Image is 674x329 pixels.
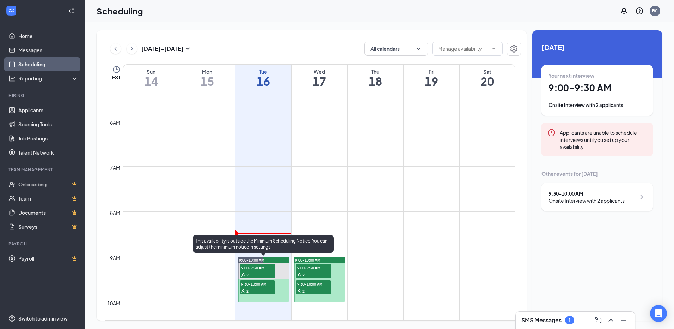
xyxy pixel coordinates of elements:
[560,128,647,150] div: Applicants are unable to schedule interviews until you set up your availability.
[109,254,122,262] div: 9am
[521,316,562,324] h3: SMS Messages
[637,193,646,201] svg: ChevronRight
[112,65,121,74] svg: Clock
[18,57,79,71] a: Scheduling
[18,205,79,220] a: DocumentsCrown
[123,68,179,75] div: Sun
[619,316,628,324] svg: Minimize
[235,68,291,75] div: Tue
[607,316,615,324] svg: ChevronUp
[8,92,77,98] div: Hiring
[109,209,122,217] div: 8am
[8,7,15,14] svg: WorkstreamLogo
[141,45,184,53] h3: [DATE] - [DATE]
[18,43,79,57] a: Messages
[438,45,488,53] input: Manage availability
[8,315,16,322] svg: Settings
[179,68,235,75] div: Mon
[549,72,646,79] div: Your next interview
[18,131,79,145] a: Job Postings
[302,289,305,294] span: 2
[241,289,245,293] svg: User
[246,289,249,294] span: 2
[415,45,422,52] svg: ChevronDown
[404,65,459,91] a: September 19, 2025
[635,7,644,15] svg: QuestionInfo
[123,75,179,87] h1: 14
[123,65,179,91] a: September 14, 2025
[348,68,403,75] div: Thu
[297,289,301,293] svg: User
[650,305,667,322] div: Open Intercom Messenger
[652,8,658,14] div: BS
[128,44,135,53] svg: ChevronRight
[184,44,192,53] svg: SmallChevronDown
[97,5,143,17] h1: Scheduling
[239,258,264,263] span: 9:00-10:00 AM
[460,65,515,91] a: September 20, 2025
[507,42,521,56] button: Settings
[295,258,320,263] span: 9:00-10:00 AM
[292,65,347,91] a: September 17, 2025
[240,280,275,287] span: 9:30-10:00 AM
[404,68,459,75] div: Fri
[568,317,571,323] div: 1
[127,43,137,54] button: ChevronRight
[193,235,334,253] div: This availability is outside the Minimum Scheduling Notice. You can adjust the minimum notice in ...
[18,177,79,191] a: OnboardingCrown
[8,75,16,82] svg: Analysis
[106,299,122,307] div: 10am
[541,170,653,177] div: Other events for [DATE]
[8,241,77,247] div: Payroll
[18,251,79,265] a: PayrollCrown
[235,65,291,91] a: September 16, 2025
[549,197,625,204] div: Onsite Interview with 2 applicants
[297,273,301,277] svg: User
[348,75,403,87] h1: 18
[296,280,331,287] span: 9:30-10:00 AM
[109,119,122,126] div: 6am
[112,44,119,53] svg: ChevronLeft
[510,44,518,53] svg: Settings
[302,273,305,277] span: 2
[68,7,75,14] svg: Collapse
[460,75,515,87] h1: 20
[348,65,403,91] a: September 18, 2025
[364,42,428,56] button: All calendarsChevronDown
[18,220,79,234] a: SurveysCrown
[549,102,646,109] div: Onsite Interview with 2 applicants
[18,117,79,131] a: Sourcing Tools
[18,29,79,43] a: Home
[296,264,331,271] span: 9:00-9:30 AM
[109,164,122,172] div: 7am
[593,315,604,326] button: ComposeMessage
[18,315,68,322] div: Switch to admin view
[541,42,653,53] span: [DATE]
[620,7,628,15] svg: Notifications
[179,75,235,87] h1: 15
[491,46,497,52] svg: ChevronDown
[18,75,79,82] div: Reporting
[618,315,629,326] button: Minimize
[18,191,79,205] a: TeamCrown
[18,103,79,117] a: Applicants
[240,264,275,271] span: 9:00-9:30 AM
[8,167,77,173] div: Team Management
[246,273,249,277] span: 2
[235,75,291,87] h1: 16
[292,68,347,75] div: Wed
[547,128,556,137] svg: Error
[179,65,235,91] a: September 15, 2025
[549,190,625,197] div: 9:30 - 10:00 AM
[594,316,602,324] svg: ComposeMessage
[241,273,245,277] svg: User
[549,82,646,94] h1: 9:00 - 9:30 AM
[292,75,347,87] h1: 17
[112,74,121,81] span: EST
[605,315,617,326] button: ChevronUp
[18,145,79,160] a: Talent Network
[460,68,515,75] div: Sat
[110,43,121,54] button: ChevronLeft
[404,75,459,87] h1: 19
